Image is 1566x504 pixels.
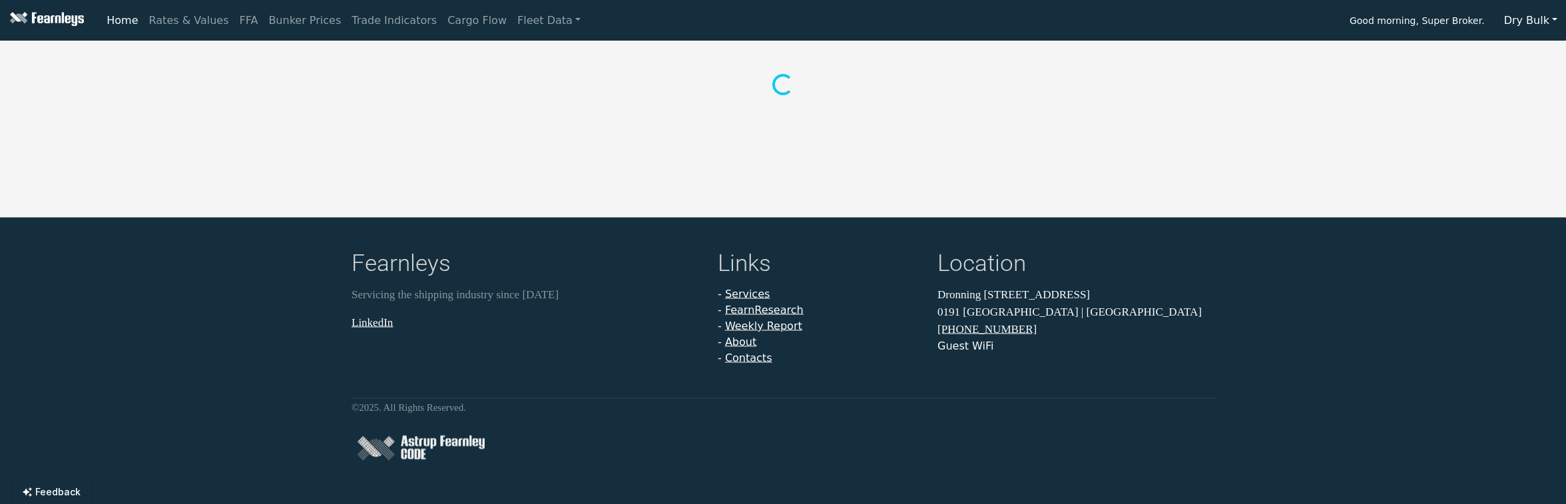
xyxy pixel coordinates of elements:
button: Guest WiFi [937,338,993,354]
p: Servicing the shipping industry since [DATE] [352,286,702,304]
a: LinkedIn [352,316,393,328]
h4: Fearnleys [352,250,702,281]
a: FFA [234,7,264,34]
li: - [718,334,921,350]
li: - [718,286,921,302]
a: Cargo Flow [442,7,512,34]
a: Rates & Values [144,7,234,34]
img: Fearnleys Logo [7,12,84,29]
a: Services [725,288,770,300]
a: Home [101,7,143,34]
h4: Location [937,250,1214,281]
small: © 2025 . All Rights Reserved. [352,402,466,413]
a: About [725,336,756,348]
li: - [718,350,921,366]
p: 0191 [GEOGRAPHIC_DATA] | [GEOGRAPHIC_DATA] [937,303,1214,320]
a: Contacts [725,352,772,364]
a: Fleet Data [512,7,586,34]
li: - [718,318,921,334]
a: Bunker Prices [263,7,346,34]
a: [PHONE_NUMBER] [937,323,1037,336]
a: FearnResearch [725,304,804,316]
a: Trade Indicators [346,7,442,34]
h4: Links [718,250,921,281]
li: - [718,302,921,318]
span: Good morning, Super Broker. [1350,11,1485,33]
button: Dry Bulk [1495,8,1566,33]
a: Weekly Report [725,320,802,332]
p: Dronning [STREET_ADDRESS] [937,286,1214,304]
